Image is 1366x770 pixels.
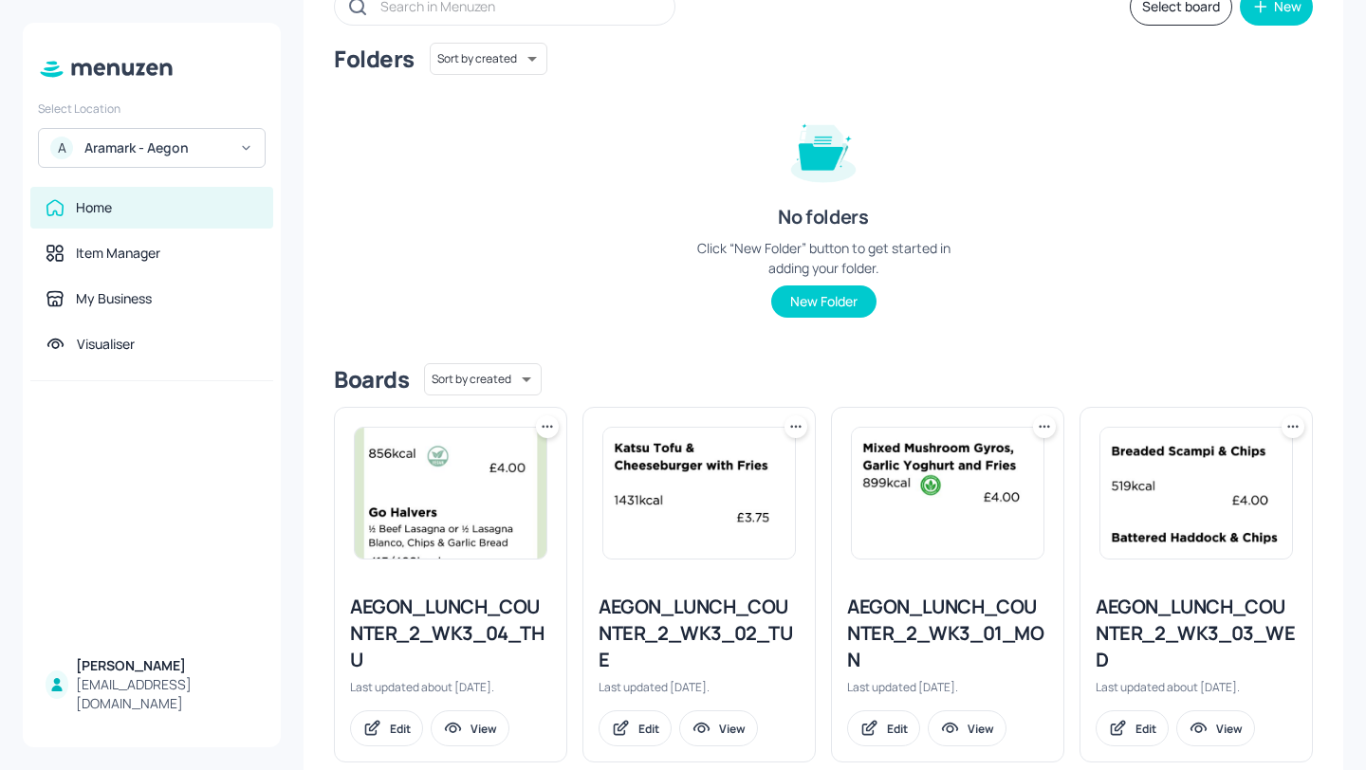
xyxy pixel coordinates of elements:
[1096,679,1297,695] div: Last updated about [DATE].
[599,679,800,695] div: Last updated [DATE].
[430,40,547,78] div: Sort by created
[778,204,868,230] div: No folders
[334,364,409,394] div: Boards
[471,721,497,737] div: View
[847,594,1048,673] div: AEGON_LUNCH_COUNTER_2_WK3_01_MON
[76,656,258,675] div: [PERSON_NAME]
[1216,721,1243,737] div: View
[852,428,1043,559] img: 2025-10-06-1759739199714wnuktu6zi48.jpeg
[603,428,795,559] img: 2025-10-06-1759752729631r7ze0lp8j4.jpeg
[1135,721,1156,737] div: Edit
[887,721,908,737] div: Edit
[776,101,871,196] img: folder-empty
[599,594,800,673] div: AEGON_LUNCH_COUNTER_2_WK3_02_TUE
[968,721,994,737] div: View
[350,679,551,695] div: Last updated about [DATE].
[77,335,135,354] div: Visualiser
[771,285,877,318] button: New Folder
[76,244,160,263] div: Item Manager
[355,428,546,559] img: 2025-08-10-17548370129275aternhbw7k.jpeg
[84,138,228,157] div: Aramark - Aegon
[847,679,1048,695] div: Last updated [DATE].
[424,360,542,398] div: Sort by created
[334,44,415,74] div: Folders
[76,289,152,308] div: My Business
[350,594,551,673] div: AEGON_LUNCH_COUNTER_2_WK3_04_THU
[76,198,112,217] div: Home
[1100,428,1292,559] img: 2025-08-08-175467270021426pluextw54.jpeg
[1096,594,1297,673] div: AEGON_LUNCH_COUNTER_2_WK3_03_WED
[638,721,659,737] div: Edit
[719,721,746,737] div: View
[38,101,266,117] div: Select Location
[76,675,258,713] div: [EMAIL_ADDRESS][DOMAIN_NAME]
[390,721,411,737] div: Edit
[681,238,966,278] div: Click “New Folder” button to get started in adding your folder.
[50,137,73,159] div: A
